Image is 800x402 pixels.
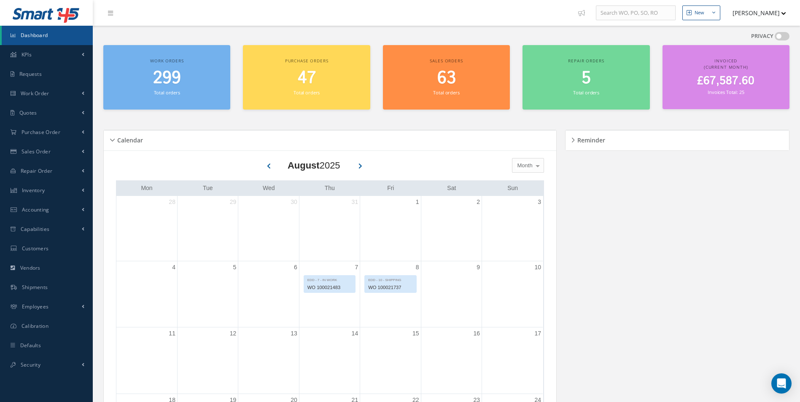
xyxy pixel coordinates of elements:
[261,183,277,193] a: Wednesday
[22,51,32,58] span: KPIs
[285,58,329,64] span: Purchase orders
[22,322,48,330] span: Calibration
[360,196,421,261] td: August 1, 2025
[238,261,299,327] td: August 6, 2025
[475,261,482,273] a: August 9, 2025
[533,261,543,273] a: August 10, 2025
[21,90,49,97] span: Work Order
[103,45,230,110] a: Work orders 299 Total orders
[360,327,421,394] td: August 15, 2025
[430,58,463,64] span: Sales orders
[663,45,789,109] a: Invoiced (Current Month) £67,587.60 Invoices Total: 25
[304,283,355,292] div: WO 100021483
[682,5,720,20] button: New
[238,327,299,394] td: August 13, 2025
[353,261,360,273] a: August 7, 2025
[228,327,238,340] a: August 12, 2025
[421,261,482,327] td: August 9, 2025
[288,160,320,171] b: August
[294,89,320,96] small: Total orders
[20,342,41,349] span: Defaults
[445,183,458,193] a: Saturday
[21,32,48,39] span: Dashboard
[299,261,360,327] td: August 7, 2025
[177,261,238,327] td: August 5, 2025
[22,129,60,136] span: Purchase Order
[437,66,456,90] span: 63
[482,261,543,327] td: August 10, 2025
[771,373,792,394] div: Open Intercom Messenger
[536,196,543,208] a: August 3, 2025
[292,261,299,273] a: August 6, 2025
[475,196,482,208] a: August 2, 2025
[582,66,591,90] span: 5
[288,158,340,172] div: 2025
[177,327,238,394] td: August 12, 2025
[238,196,299,261] td: July 30, 2025
[167,327,177,340] a: August 11, 2025
[506,183,520,193] a: Sunday
[153,66,181,90] span: 299
[115,134,143,144] h5: Calendar
[350,327,360,340] a: August 14, 2025
[421,327,482,394] td: August 16, 2025
[573,89,599,96] small: Total orders
[596,5,676,21] input: Search WO, PO, SO, RO
[383,45,510,110] a: Sales orders 63 Total orders
[515,161,533,170] span: Month
[232,261,238,273] a: August 5, 2025
[22,284,48,291] span: Shipments
[20,264,40,271] span: Vendors
[298,66,316,90] span: 47
[150,58,183,64] span: Work orders
[471,327,482,340] a: August 16, 2025
[139,183,154,193] a: Monday
[385,183,396,193] a: Friday
[22,187,45,194] span: Inventory
[751,32,773,40] label: PRIVACY
[177,196,238,261] td: July 29, 2025
[414,261,421,273] a: August 8, 2025
[421,196,482,261] td: August 2, 2025
[697,73,754,89] span: £67,587.60
[323,183,337,193] a: Thursday
[304,276,355,283] div: EDD - 7 - IN WORK
[523,45,649,110] a: Repair orders 5 Total orders
[21,167,53,174] span: Repair Order
[289,327,299,340] a: August 13, 2025
[360,261,421,327] td: August 8, 2025
[228,196,238,208] a: July 29, 2025
[482,327,543,394] td: August 17, 2025
[411,327,421,340] a: August 15, 2025
[482,196,543,261] td: August 3, 2025
[19,109,37,116] span: Quotes
[708,89,744,95] small: Invoices Total: 25
[22,148,51,155] span: Sales Order
[575,134,605,144] h5: Reminder
[22,303,49,310] span: Employees
[704,64,748,70] span: (Current Month)
[21,225,50,233] span: Capabilities
[365,283,416,292] div: WO 100021737
[350,196,360,208] a: July 31, 2025
[365,276,416,283] div: EDD - 10 - SHIPPING
[22,245,49,252] span: Customers
[22,206,49,213] span: Accounting
[433,89,459,96] small: Total orders
[714,58,737,64] span: Invoiced
[533,327,543,340] a: August 17, 2025
[414,196,421,208] a: August 1, 2025
[21,361,40,368] span: Security
[154,89,180,96] small: Total orders
[116,261,177,327] td: August 4, 2025
[19,70,42,78] span: Requests
[116,327,177,394] td: August 11, 2025
[116,196,177,261] td: July 28, 2025
[568,58,604,64] span: Repair orders
[243,45,370,110] a: Purchase orders 47 Total orders
[299,196,360,261] td: July 31, 2025
[201,183,215,193] a: Tuesday
[725,5,786,21] button: [PERSON_NAME]
[170,261,177,273] a: August 4, 2025
[167,196,177,208] a: July 28, 2025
